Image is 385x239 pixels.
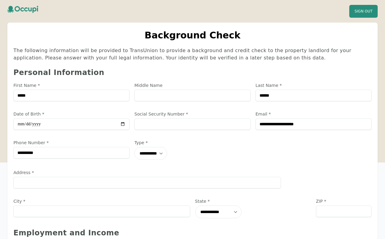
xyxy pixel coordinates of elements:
div: The following information will be provided to TransUnion to provide a background and credit check... [13,47,372,62]
label: Date of Birth * [13,111,129,117]
label: City * [13,198,190,204]
h1: Background Check [13,30,372,41]
span: Personal Information [13,68,104,77]
label: Social Security Number * [134,111,250,117]
div: Employment and Income [13,228,372,238]
label: ZIP * [316,198,372,204]
label: Address * [13,169,281,176]
label: First Name * [13,82,129,88]
label: Last Name * [256,82,372,88]
label: Type * [134,140,220,146]
label: Email * [256,111,372,117]
label: State * [195,198,311,204]
label: Phone Number * [13,140,129,146]
button: Sign Out [349,5,378,18]
label: Middle Name [134,82,250,88]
